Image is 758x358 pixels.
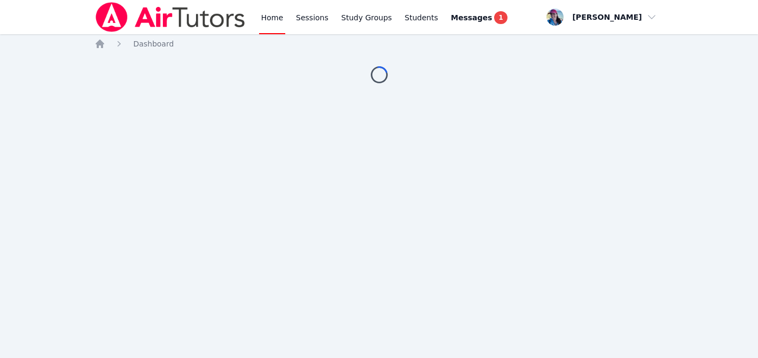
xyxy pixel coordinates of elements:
[133,40,174,48] span: Dashboard
[95,38,663,49] nav: Breadcrumb
[133,38,174,49] a: Dashboard
[95,2,246,32] img: Air Tutors
[494,11,507,24] span: 1
[451,12,492,23] span: Messages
